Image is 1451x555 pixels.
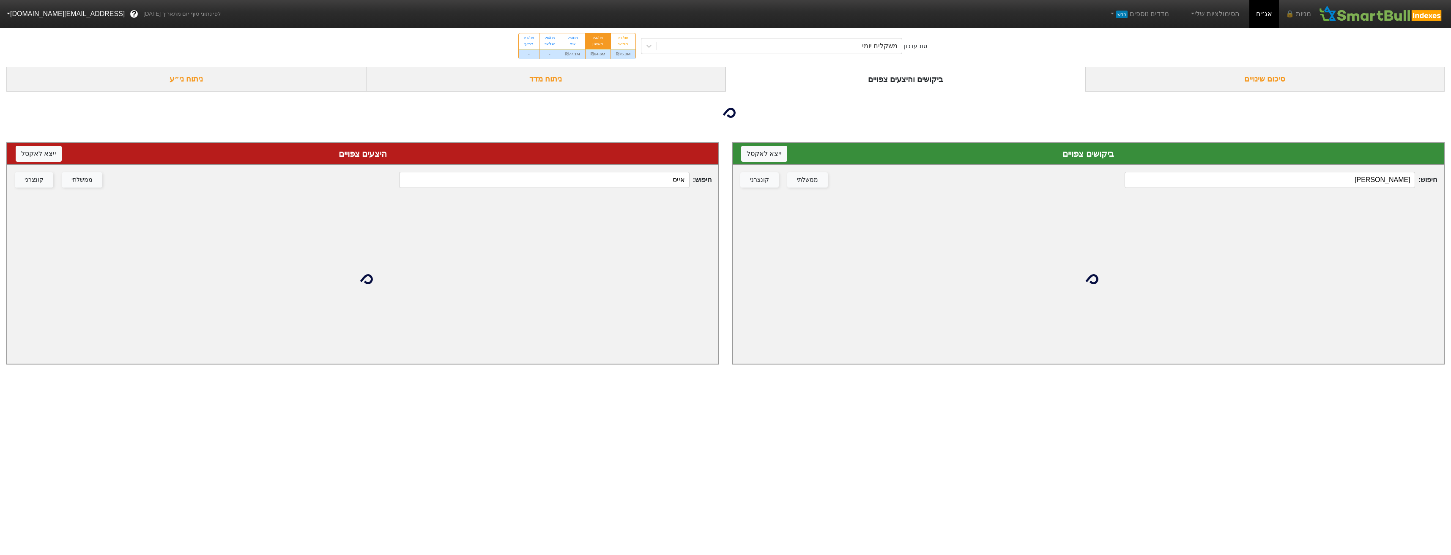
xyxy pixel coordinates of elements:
[715,103,736,123] img: loading...
[586,49,611,59] div: ₪64.6M
[545,41,555,47] div: שלישי
[616,35,631,41] div: 21/08
[6,67,366,92] div: ניתוח ני״ע
[904,42,927,51] div: סוג עדכון
[71,175,93,185] div: ממשלתי
[16,147,710,160] div: היצעים צפויים
[519,49,539,59] div: -
[725,67,1085,92] div: ביקושים והיצעים צפויים
[560,49,585,59] div: ₪77.1M
[1125,172,1437,188] span: חיפוש :
[1125,172,1415,188] input: 552 רשומות...
[15,172,53,188] button: קונצרני
[539,49,560,59] div: -
[1078,269,1098,289] img: loading...
[25,175,44,185] div: קונצרני
[1105,5,1172,22] a: מדדים נוספיםחדש
[591,41,605,47] div: ראשון
[741,147,1435,160] div: ביקושים צפויים
[740,172,779,188] button: קונצרני
[143,10,221,18] span: לפי נתוני סוף יום מתאריך [DATE]
[353,269,373,289] img: loading...
[16,146,62,162] button: ייצא לאקסל
[545,35,555,41] div: 26/08
[524,41,534,47] div: רביעי
[132,8,137,20] span: ?
[741,146,787,162] button: ייצא לאקסל
[565,41,580,47] div: שני
[787,172,828,188] button: ממשלתי
[399,172,712,188] span: חיפוש :
[1318,5,1444,22] img: SmartBull
[366,67,726,92] div: ניתוח מדד
[1186,5,1243,22] a: הסימולציות שלי
[750,175,769,185] div: קונצרני
[399,172,689,188] input: 0 רשומות...
[797,175,818,185] div: ממשלתי
[1116,11,1128,18] span: חדש
[565,35,580,41] div: 25/08
[524,35,534,41] div: 27/08
[591,35,605,41] div: 24/08
[62,172,102,188] button: ממשלתי
[616,41,631,47] div: חמישי
[611,49,636,59] div: ₪75.3M
[1085,67,1445,92] div: סיכום שינויים
[862,41,898,51] div: משקלים יומי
